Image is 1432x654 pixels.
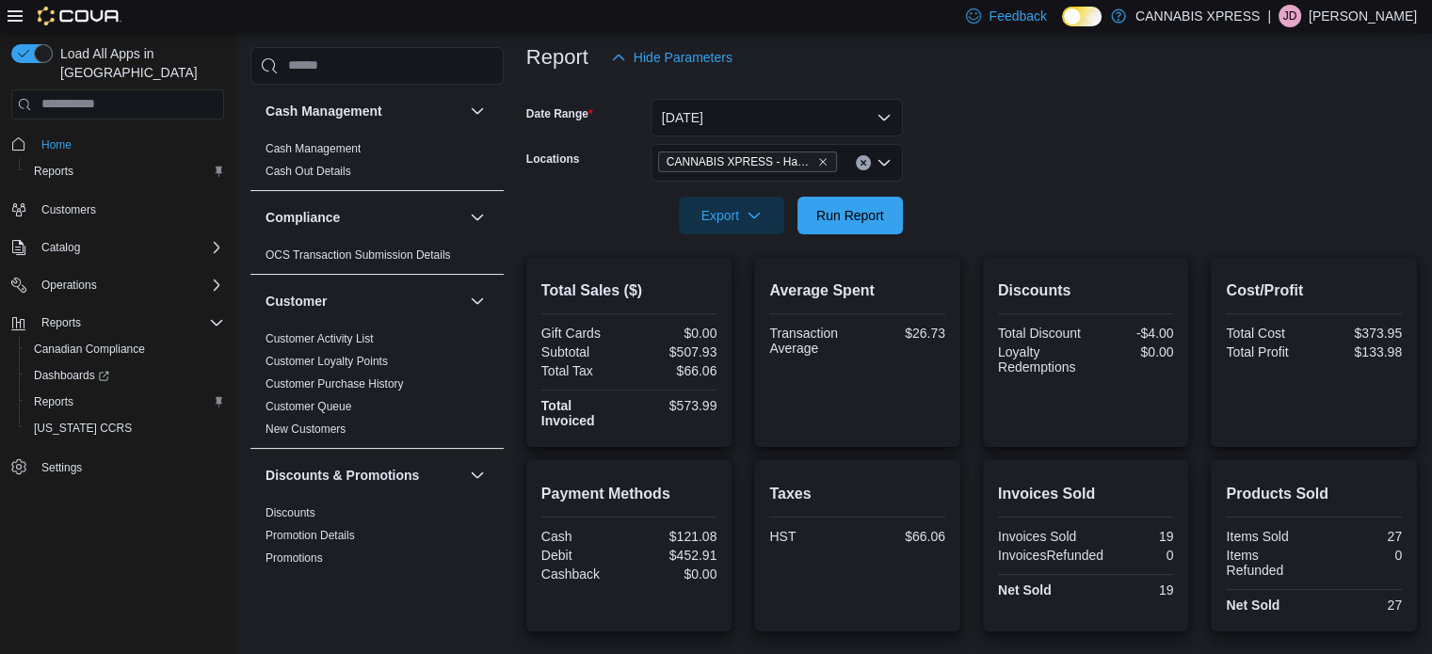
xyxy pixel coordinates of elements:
[41,202,96,217] span: Customers
[265,528,355,543] span: Promotion Details
[1279,5,1301,27] div: Jordan Desilva
[19,336,232,362] button: Canadian Compliance
[816,206,884,225] span: Run Report
[1111,548,1173,563] div: 0
[26,391,81,413] a: Reports
[265,376,404,391] span: Customer Purchase History
[41,137,72,152] span: Home
[526,152,580,167] label: Locations
[1318,344,1402,359] div: $133.98
[1226,548,1310,578] div: Items Refunded
[1089,529,1173,544] div: 19
[265,551,323,565] a: Promotions
[11,123,224,530] nav: Complex example
[679,197,784,234] button: Export
[250,137,504,190] div: Cash Management
[633,548,716,563] div: $452.91
[769,279,945,302] h2: Average Spent
[265,247,451,263] span: OCS Transaction Submission Details
[1318,529,1402,544] div: 27
[998,483,1174,505] h2: Invoices Sold
[34,342,145,357] span: Canadian Compliance
[34,198,224,221] span: Customers
[1062,7,1102,26] input: Dark Mode
[265,550,323,566] span: Promotions
[658,152,837,172] span: CANNABIS XPRESS - Hampton (Taunton Road)
[34,311,88,334] button: Reports
[603,39,740,76] button: Hide Parameters
[769,483,945,505] h2: Taxes
[998,344,1082,375] div: Loyalty Redemptions
[265,505,315,520] span: Discounts
[769,326,853,356] div: Transaction Average
[4,272,232,298] button: Operations
[541,566,625,582] div: Cashback
[265,142,361,155] a: Cash Management
[667,152,813,171] span: CANNABIS XPRESS - Hampton ([GEOGRAPHIC_DATA])
[34,164,73,179] span: Reports
[265,292,462,311] button: Customer
[1226,598,1279,613] strong: Net Sold
[1135,5,1260,27] p: CANNABIS XPRESS
[1089,582,1173,598] div: 19
[34,236,224,259] span: Catalog
[1226,483,1402,505] h2: Products Sold
[856,155,871,170] button: Clear input
[4,131,232,158] button: Home
[1318,326,1402,341] div: $373.95
[265,248,451,262] a: OCS Transaction Submission Details
[1226,529,1310,544] div: Items Sold
[769,529,853,544] div: HST
[34,236,88,259] button: Catalog
[861,529,945,544] div: $66.06
[817,156,829,167] button: Remove CANNABIS XPRESS - Hampton (Taunton Road) from selection in this group
[265,102,462,120] button: Cash Management
[1283,5,1297,27] span: JD
[998,529,1082,544] div: Invoices Sold
[34,134,79,156] a: Home
[797,197,903,234] button: Run Report
[265,354,388,369] span: Customer Loyalty Points
[466,290,489,312] button: Customer
[877,155,892,170] button: Open list of options
[998,326,1082,341] div: Total Discount
[265,399,351,414] span: Customer Queue
[265,208,462,227] button: Compliance
[633,398,716,413] div: $573.99
[541,344,625,359] div: Subtotal
[634,48,732,67] span: Hide Parameters
[265,400,351,413] a: Customer Queue
[26,160,224,183] span: Reports
[4,234,232,261] button: Catalog
[265,466,419,485] h3: Discounts & Promotions
[633,344,716,359] div: $507.93
[19,415,232,441] button: [US_STATE] CCRS
[19,362,232,389] a: Dashboards
[541,548,625,563] div: Debit
[1062,26,1063,27] span: Dark Mode
[265,377,404,391] a: Customer Purchase History
[4,196,232,223] button: Customers
[1309,5,1417,27] p: [PERSON_NAME]
[541,529,625,544] div: Cash
[34,421,132,436] span: [US_STATE] CCRS
[4,310,232,336] button: Reports
[265,331,374,346] span: Customer Activity List
[541,279,717,302] h2: Total Sales ($)
[466,206,489,229] button: Compliance
[541,363,625,378] div: Total Tax
[34,368,109,383] span: Dashboards
[4,453,232,480] button: Settings
[1318,548,1402,563] div: 0
[265,423,346,436] a: New Customers
[541,398,595,428] strong: Total Invoiced
[1267,5,1271,27] p: |
[633,363,716,378] div: $66.06
[1318,598,1402,613] div: 27
[26,417,139,439] a: [US_STATE] CCRS
[26,364,117,387] a: Dashboards
[1226,326,1310,341] div: Total Cost
[34,456,89,479] a: Settings
[526,46,588,69] h3: Report
[34,274,224,296] span: Operations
